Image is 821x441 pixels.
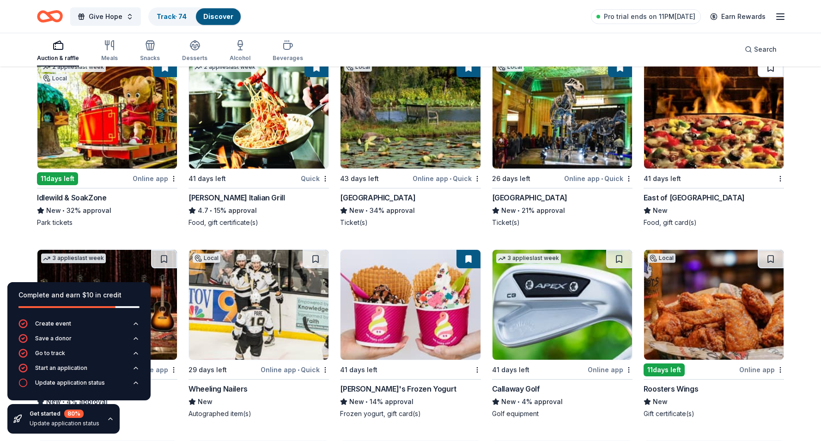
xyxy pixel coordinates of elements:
[261,364,329,375] div: Online app Quick
[644,249,784,418] a: Image for Roosters WingsLocal11days leftOnline appRoosters WingsNewGift certificate(s)
[37,172,78,185] div: 11 days left
[492,383,540,394] div: Callaway Golf
[189,250,328,360] img: Image for Wheeling Nailers
[64,410,84,418] div: 80 %
[496,62,524,72] div: Local
[30,410,99,418] div: Get started
[493,250,632,360] img: Image for Callaway Golf
[182,36,207,66] button: Desserts
[101,54,118,62] div: Meals
[340,409,480,418] div: Frozen yogurt, gift card(s)
[35,364,87,372] div: Start an application
[517,207,520,214] span: •
[366,398,368,405] span: •
[189,205,329,216] div: 15% approval
[492,396,632,407] div: 4% approval
[30,420,99,427] div: Update application status
[517,398,520,405] span: •
[653,396,668,407] span: New
[89,11,122,22] span: Give Hope
[189,192,285,203] div: [PERSON_NAME] Italian Grill
[35,335,72,342] div: Save a donor
[341,250,480,360] img: Image for Menchie's Frozen Yogurt
[644,218,784,227] div: Food, gift card(s)
[340,218,480,227] div: Ticket(s)
[18,290,140,301] div: Complete and earn $10 in credit
[340,205,480,216] div: 34% approval
[193,62,257,72] div: 2 applies last week
[413,173,481,184] div: Online app Quick
[340,383,456,394] div: [PERSON_NAME]'s Frozen Yogurt
[41,74,69,83] div: Local
[230,54,250,62] div: Alcohol
[62,207,65,214] span: •
[273,54,303,62] div: Beverages
[588,364,632,375] div: Online app
[739,364,784,375] div: Online app
[46,205,61,216] span: New
[37,249,177,418] a: Image for Gibson3 applieslast week43 days leftOnline app[PERSON_NAME]New•4% approvalGuitar(s)
[366,207,368,214] span: •
[140,36,160,66] button: Snacks
[198,396,213,407] span: New
[230,36,250,66] button: Alcohol
[644,173,681,184] div: 41 days left
[754,44,777,55] span: Search
[644,383,698,394] div: Roosters Wings
[298,366,299,374] span: •
[37,6,63,27] a: Home
[705,8,771,25] a: Earn Rewards
[492,364,529,375] div: 41 days left
[492,249,632,418] a: Image for Callaway Golf3 applieslast week41 days leftOnline appCallaway GolfNew•4% approvalGolf e...
[35,350,65,357] div: Go to track
[133,173,177,184] div: Online app
[18,334,140,349] button: Save a donor
[18,319,140,334] button: Create event
[157,12,187,20] a: Track· 74
[644,409,784,418] div: Gift certificate(s)
[340,192,415,203] div: [GEOGRAPHIC_DATA]
[653,205,668,216] span: New
[189,173,226,184] div: 41 days left
[301,173,329,184] div: Quick
[349,205,364,216] span: New
[450,175,451,182] span: •
[644,192,745,203] div: East of [GEOGRAPHIC_DATA]
[189,59,328,169] img: Image for Carrabba's Italian Grill
[101,36,118,66] button: Meals
[341,59,480,169] img: Image for Holden Forests & Gardens
[148,7,242,26] button: Track· 74Discover
[140,54,160,62] div: Snacks
[644,363,685,376] div: 11 days left
[189,383,248,394] div: Wheeling Nailers
[564,173,632,184] div: Online app Quick
[210,207,213,214] span: •
[648,254,675,263] div: Local
[37,192,106,203] div: Idlewild & SoakZone
[41,254,106,263] div: 3 applies last week
[340,58,480,227] a: Image for Holden Forests & GardensLocal43 days leftOnline app•Quick[GEOGRAPHIC_DATA]New•34% appro...
[37,205,177,216] div: 32% approval
[203,12,233,20] a: Discover
[492,205,632,216] div: 21% approval
[18,378,140,393] button: Update application status
[492,409,632,418] div: Golf equipment
[492,218,632,227] div: Ticket(s)
[492,192,567,203] div: [GEOGRAPHIC_DATA]
[189,364,227,375] div: 29 days left
[37,36,79,66] button: Auction & raffle
[501,396,516,407] span: New
[35,379,105,387] div: Update application status
[644,250,784,360] img: Image for Roosters Wings
[344,62,372,72] div: Local
[591,9,701,24] a: Pro trial ends on 11PM[DATE]
[492,173,530,184] div: 26 days left
[492,58,632,227] a: Image for Cincinnati Museum CenterLocal26 days leftOnline app•Quick[GEOGRAPHIC_DATA]New•21% appro...
[644,59,784,169] img: Image for East of Chicago
[737,40,784,59] button: Search
[601,175,603,182] span: •
[501,205,516,216] span: New
[37,218,177,227] div: Park tickets
[37,59,177,169] img: Image for Idlewild & SoakZone
[340,249,480,418] a: Image for Menchie's Frozen Yogurt41 days left[PERSON_NAME]'s Frozen YogurtNew•14% approvalFrozen ...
